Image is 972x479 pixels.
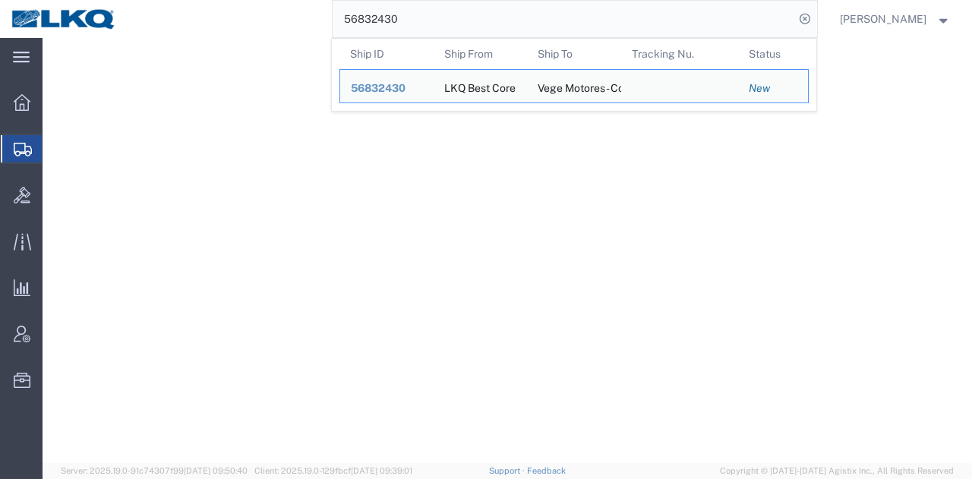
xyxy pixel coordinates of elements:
[61,466,248,475] span: Server: 2025.19.0-91c74307f99
[351,466,412,475] span: [DATE] 09:39:01
[333,1,794,37] input: Search for shipment number, reference number
[433,39,527,69] th: Ship From
[738,39,809,69] th: Status
[839,10,951,28] button: [PERSON_NAME]
[339,39,434,69] th: Ship ID
[351,80,423,96] div: 56832430
[11,8,117,30] img: logo
[254,466,412,475] span: Client: 2025.19.0-129fbcf
[620,39,738,69] th: Tracking Nu.
[840,11,926,27] span: Rajasheker Reddy
[339,39,816,111] table: Search Results
[489,466,527,475] a: Support
[527,466,566,475] a: Feedback
[749,80,797,96] div: New
[443,70,515,102] div: LKQ Best Core
[720,465,954,477] span: Copyright © [DATE]-[DATE] Agistix Inc., All Rights Reserved
[184,466,248,475] span: [DATE] 09:50:40
[527,39,621,69] th: Ship To
[351,82,406,94] span: 56832430
[538,70,611,102] div: Vege Motores - Co Laser Forwarding INC.
[43,38,972,463] iframe: FS Legacy Container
